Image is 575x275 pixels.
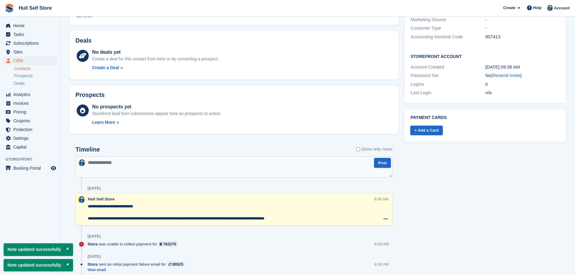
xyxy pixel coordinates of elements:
p: Note updated successfully [4,243,73,256]
div: was unable to collect payment for [88,241,181,247]
div: 9:56 AM [374,196,389,202]
a: 89525 [167,261,185,267]
div: Accounting Nominal Code [410,34,485,40]
div: 89525 [172,261,183,267]
span: Subscriptions [13,39,50,47]
span: Prospects [14,73,33,79]
a: View email [88,267,188,273]
img: Hull Self Store [78,159,85,166]
div: No deals yet [92,49,219,56]
div: sent an initial payment failure email for [88,261,188,267]
a: Contacts [14,66,57,72]
h2: Payment cards [410,115,560,120]
a: menu [3,108,57,116]
div: 0 [485,81,560,88]
a: menu [3,90,57,99]
span: Stora [88,261,97,267]
div: Create a deal for this contact from here or by converting a prospect. [92,56,219,62]
span: Capital [13,143,50,151]
div: [DATE] [88,186,101,191]
div: Storefront lead form submissions appear here as prospects to action. [92,110,221,117]
div: - [485,16,560,23]
div: 782270 [163,241,176,247]
a: Prospects [14,73,57,79]
a: Resend Invite [493,73,520,78]
span: ( ) [491,73,522,78]
span: Tasks [13,30,50,39]
a: 782270 [158,241,178,247]
span: Home [13,21,50,30]
div: Logins [410,81,485,88]
span: CRM [13,56,50,65]
div: Last Login [410,89,485,96]
div: 8:30 AM [375,261,389,267]
span: Create [503,5,515,11]
h2: Deals [75,37,91,44]
a: + Add a Card [410,126,443,136]
a: menu [3,39,57,47]
span: Help [533,5,541,11]
span: Stora [88,241,97,247]
a: Hull Self Store [16,3,54,13]
div: Learn More [92,119,115,126]
img: Hull Self Store [547,5,553,11]
div: n/a [485,89,560,96]
a: menu [3,56,57,65]
div: Password Set [410,72,485,79]
span: Sites [13,48,50,56]
a: menu [3,143,57,151]
a: menu [3,21,57,30]
div: 907413 [485,34,560,40]
a: menu [3,164,57,172]
div: Marketing Source [410,16,485,23]
span: Storefront [5,156,60,162]
a: Learn More [92,119,221,126]
img: Hull Self Store [78,196,85,203]
a: menu [3,117,57,125]
h2: Timeline [75,146,100,153]
span: Invoices [13,99,50,107]
span: Account [554,5,570,11]
span: Analytics [13,90,50,99]
span: Booking Portal [13,164,50,172]
a: menu [3,48,57,56]
div: [DATE] 09:36 AM [485,64,560,71]
h2: Prospects [75,91,105,98]
span: Pricing [13,108,50,116]
div: Create a Deal [92,65,119,71]
div: No [485,72,560,79]
a: Preview store [50,165,57,172]
span: Protection [13,125,50,134]
div: [DATE] [88,254,101,259]
span: Hull Self Store [88,197,115,201]
span: Coupons [13,117,50,125]
span: Deals [14,81,25,86]
a: menu [3,99,57,107]
img: stora-icon-8386f47178a22dfd0bd8f6a31ec36ba5ce8667c1dd55bd0f319d3a0aa187defe.svg [5,4,14,13]
h2: Storefront Account [410,53,560,59]
p: Note updated successfully [4,259,73,271]
a: menu [3,134,57,142]
div: Customer Type [410,25,485,32]
input: Show only notes [356,146,360,152]
div: - [485,25,560,32]
div: 8:09 AM [375,241,389,247]
a: menu [3,125,57,134]
div: [DATE] [88,234,101,239]
div: Account Created [410,64,485,71]
label: Show only notes [356,146,392,152]
span: Settings [13,134,50,142]
div: No prospects yet [92,103,221,110]
button: Post [374,158,391,168]
a: Deals [14,80,57,87]
a: Create a Deal [92,65,219,71]
a: menu [3,30,57,39]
